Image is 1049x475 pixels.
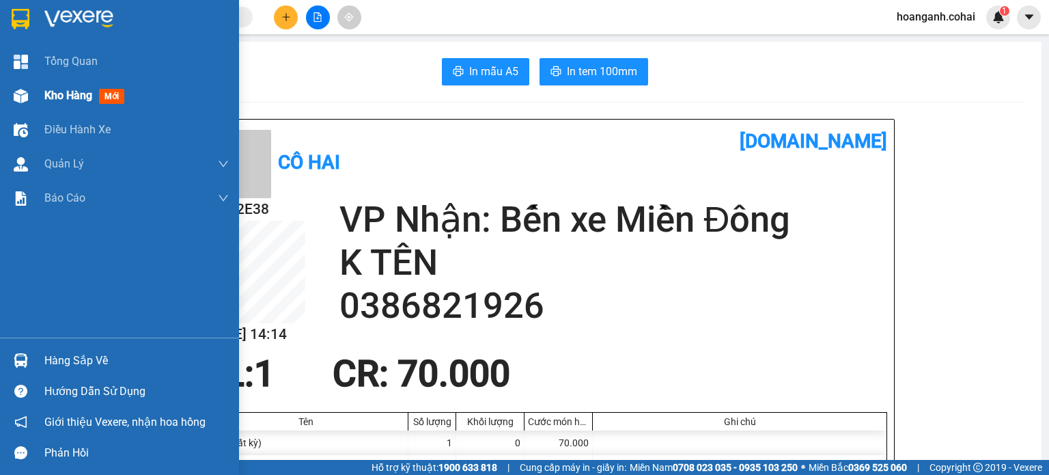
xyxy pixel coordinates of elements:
b: [DOMAIN_NAME] [740,130,887,152]
img: icon-new-feature [992,11,1005,23]
div: Cước món hàng [528,416,589,427]
span: question-circle [14,385,27,398]
button: caret-down [1017,5,1041,29]
div: Hướng dẫn sử dụng [44,381,229,402]
span: In tem 100mm [567,63,637,80]
span: Miền Bắc [809,460,907,475]
div: 1 TX (Bất kỳ) [204,431,408,455]
span: | [917,460,919,475]
span: 1 [254,353,275,395]
button: printerIn mẫu A5 [442,58,529,85]
span: Báo cáo [44,189,85,206]
div: Ghi chú [596,416,883,427]
span: file-add [313,12,322,22]
span: down [218,193,229,204]
b: Cô Hai [35,10,92,30]
span: Hỗ trợ kỹ thuật: [372,460,497,475]
strong: 1900 633 818 [438,462,497,473]
img: logo-vxr [12,9,29,29]
span: printer [550,66,561,79]
span: notification [14,416,27,429]
span: aim [344,12,354,22]
span: down [218,159,229,169]
h2: K TÊN [339,241,887,284]
button: printerIn tem 100mm [540,58,648,85]
div: 0 [456,431,524,455]
span: In mẫu A5 [469,63,518,80]
button: plus [274,5,298,29]
b: Cô Hai [278,151,340,174]
div: Khối lượng [460,416,520,427]
span: 1 [1002,6,1007,16]
img: warehouse-icon [14,89,28,103]
h2: 0386821926 [339,284,887,327]
h2: [DATE] 14:14 [203,323,305,346]
h2: 17T12E38 [6,42,74,64]
span: copyright [973,463,983,472]
span: 1 TX [122,94,163,118]
button: aim [337,5,361,29]
span: printer [453,66,464,79]
img: warehouse-icon [14,123,28,137]
span: CR : 70.000 [333,353,510,395]
div: Hàng sắp về [44,351,229,371]
strong: 0369 525 060 [848,462,907,473]
sup: 1 [1000,6,1009,16]
span: ⚪️ [801,465,805,470]
span: Giới thiệu Vexere, nhận hoa hồng [44,413,206,431]
span: [DATE] 14:14 [122,37,172,47]
span: hoanganh.cohai [886,8,986,25]
div: Phản hồi [44,443,229,463]
span: Điều hành xe [44,121,111,138]
span: mới [99,89,124,104]
span: Miền Nam [630,460,798,475]
span: Quản Lý [44,155,84,172]
span: | [507,460,509,475]
button: file-add [306,5,330,29]
span: caret-down [1023,11,1035,23]
img: warehouse-icon [14,353,28,368]
img: solution-icon [14,191,28,206]
div: 70.000 [524,431,593,455]
h2: 17T12E38 [203,198,305,221]
img: warehouse-icon [14,157,28,172]
span: Gửi: [122,52,148,68]
div: 1 [408,431,456,455]
span: Cung cấp máy in - giấy in: [520,460,626,475]
span: Tổng Quan [44,53,98,70]
span: Krông Pa [122,74,180,91]
img: dashboard-icon [14,55,28,69]
span: message [14,446,27,459]
strong: 0708 023 035 - 0935 103 250 [673,462,798,473]
div: Tên [207,416,404,427]
span: plus [281,12,291,22]
div: Số lượng [412,416,452,427]
h2: VP Nhận: Bến xe Miền Đông [339,198,887,241]
span: Kho hàng [44,89,92,102]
